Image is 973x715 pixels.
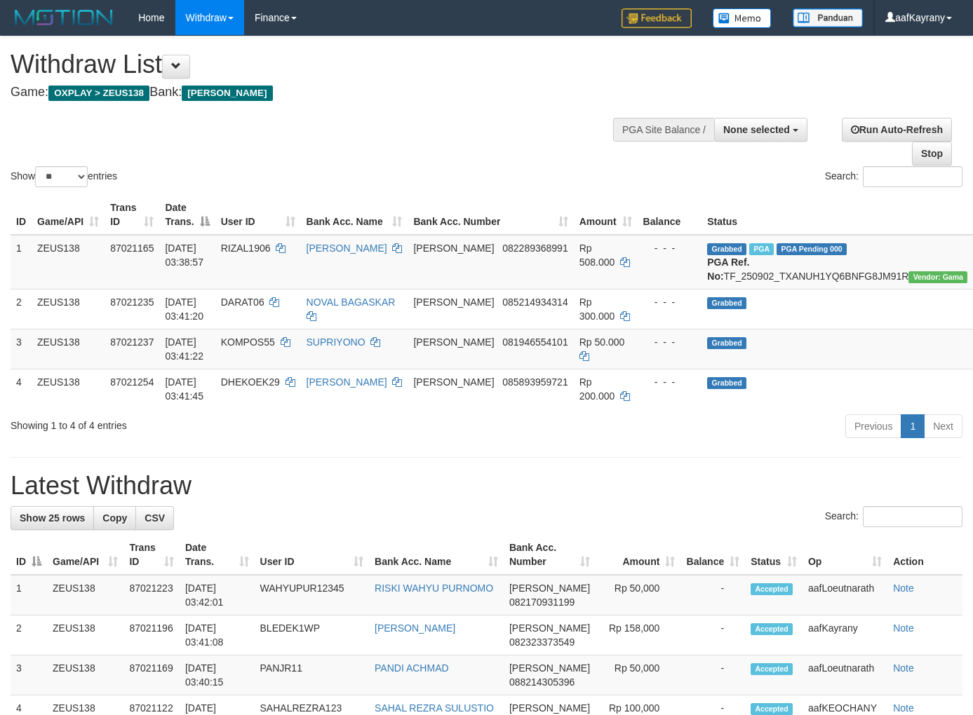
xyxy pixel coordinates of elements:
[375,583,493,594] a: RISKI WAHYU PURNOMO
[509,662,590,674] span: [PERSON_NAME]
[613,118,714,142] div: PGA Site Balance /
[702,195,973,235] th: Status
[180,615,255,655] td: [DATE] 03:41:08
[11,289,32,329] td: 2
[11,7,117,28] img: MOTION_logo.png
[502,336,568,348] span: Copy 081946554101 to clipboard
[680,615,745,655] td: -
[622,8,692,28] img: Feedback.jpg
[255,535,370,575] th: User ID: activate to sort column ascending
[638,195,702,235] th: Balance
[745,535,803,575] th: Status: activate to sort column ascending
[751,703,793,715] span: Accepted
[751,583,793,595] span: Accepted
[707,377,746,389] span: Grabbed
[11,166,117,187] label: Show entries
[912,142,952,165] a: Stop
[723,124,790,135] span: None selected
[643,375,697,389] div: - - -
[307,376,387,388] a: [PERSON_NAME]
[707,243,746,255] span: Grabbed
[596,655,680,695] td: Rp 50,000
[680,575,745,615] td: -
[413,336,494,348] span: [PERSON_NAME]
[413,297,494,308] span: [PERSON_NAME]
[110,243,154,254] span: 87021165
[255,655,370,695] td: PANJR11
[11,575,47,615] td: 1
[803,575,887,615] td: aafLoeutnarath
[221,243,271,254] span: RIZAL1906
[32,195,105,235] th: Game/API: activate to sort column ascending
[135,506,174,530] a: CSV
[165,376,203,402] span: [DATE] 03:41:45
[105,195,159,235] th: Trans ID: activate to sort column ascending
[842,118,952,142] a: Run Auto-Refresh
[502,243,568,254] span: Copy 082289368991 to clipboard
[408,195,573,235] th: Bank Acc. Number: activate to sort column ascending
[11,615,47,655] td: 2
[123,655,179,695] td: 87021169
[32,329,105,369] td: ZEUS138
[643,295,697,309] div: - - -
[579,297,615,322] span: Rp 300.000
[215,195,301,235] th: User ID: activate to sort column ascending
[165,243,203,268] span: [DATE] 03:38:57
[255,575,370,615] td: WAHYUPUR12345
[803,655,887,695] td: aafLoeutnarath
[11,369,32,409] td: 4
[509,583,590,594] span: [PERSON_NAME]
[893,583,914,594] a: Note
[887,535,962,575] th: Action
[221,297,264,308] span: DARAT06
[825,166,962,187] label: Search:
[893,702,914,714] a: Note
[32,369,105,409] td: ZEUS138
[11,472,962,500] h1: Latest Withdraw
[180,575,255,615] td: [DATE] 03:42:01
[110,336,154,348] span: 87021237
[47,535,123,575] th: Game/API: activate to sort column ascending
[93,506,136,530] a: Copy
[596,535,680,575] th: Amount: activate to sort column ascending
[509,597,575,608] span: Copy 082170931199 to clipboard
[749,243,774,255] span: Marked by aafkaynarin
[680,655,745,695] td: -
[579,243,615,268] span: Rp 508.000
[110,376,154,388] span: 87021254
[165,336,203,362] span: [DATE] 03:41:22
[221,336,275,348] span: KOMPOS55
[11,235,32,290] td: 1
[643,335,697,349] div: - - -
[35,166,88,187] select: Showentries
[11,506,94,530] a: Show 25 rows
[504,535,596,575] th: Bank Acc. Number: activate to sort column ascending
[123,535,179,575] th: Trans ID: activate to sort column ascending
[221,376,280,388] span: DHEKOEK29
[375,622,455,634] a: [PERSON_NAME]
[579,336,625,348] span: Rp 50.000
[307,336,365,348] a: SUPRIYONO
[579,376,615,402] span: Rp 200.000
[301,195,408,235] th: Bank Acc. Name: activate to sort column ascending
[707,337,746,349] span: Grabbed
[863,166,962,187] input: Search:
[893,622,914,634] a: Note
[11,535,47,575] th: ID: activate to sort column descending
[908,271,967,283] span: Vendor URL: https://trx31.1velocity.biz
[11,329,32,369] td: 3
[714,118,807,142] button: None selected
[20,512,85,524] span: Show 25 rows
[11,50,635,79] h1: Withdraw List
[159,195,215,235] th: Date Trans.: activate to sort column descending
[11,655,47,695] td: 3
[255,615,370,655] td: BLEDEK1WP
[502,297,568,308] span: Copy 085214934314 to clipboard
[102,512,127,524] span: Copy
[48,86,149,101] span: OXPLAY > ZEUS138
[369,535,504,575] th: Bank Acc. Name: activate to sort column ascending
[123,615,179,655] td: 87021196
[509,636,575,648] span: Copy 082323373549 to clipboard
[11,413,395,433] div: Showing 1 to 4 of 4 entries
[165,297,203,322] span: [DATE] 03:41:20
